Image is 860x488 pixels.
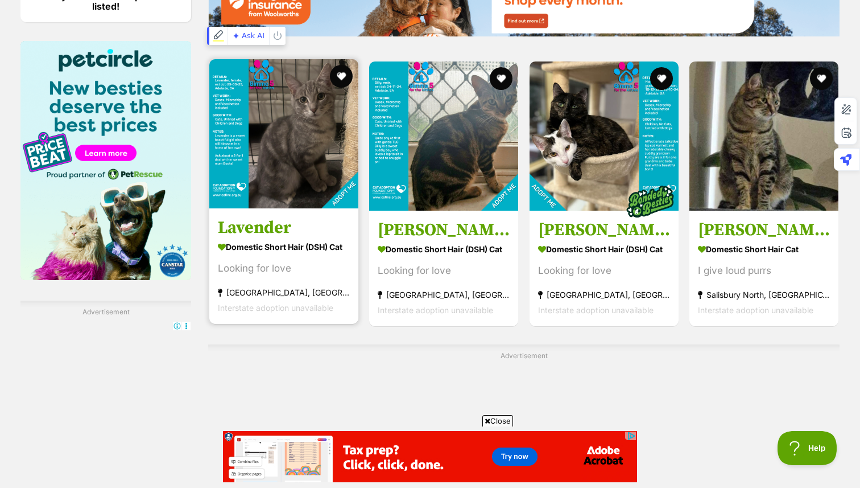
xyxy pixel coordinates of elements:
[689,211,838,326] a: [PERSON_NAME] Domestic Short Hair Cat I give loud purrs Salisbury North, [GEOGRAPHIC_DATA] Inters...
[218,239,350,255] strong: Domestic Short Hair (DSH) Cat
[378,287,510,302] strong: [GEOGRAPHIC_DATA], [GEOGRAPHIC_DATA]
[698,305,813,315] span: Interstate adoption unavailable
[330,65,353,88] button: favourite
[698,263,830,278] div: I give loud purrs
[369,211,518,326] a: [PERSON_NAME] Just $100 Limited Time! Domestic Short Hair (DSH) Cat Looking for love [GEOGRAPHIC_...
[490,67,513,90] button: favourite
[482,415,513,427] span: Close
[650,67,673,90] button: favourite
[698,287,830,302] strong: Salisbury North, [GEOGRAPHIC_DATA]
[378,305,493,315] span: Interstate adoption unavailable
[698,219,830,241] h3: [PERSON_NAME]
[223,431,637,482] iframe: Advertisement
[378,241,510,257] strong: Domestic Short Hair (DSH) Cat
[218,217,350,239] h3: Lavender
[689,61,838,211] img: Rosemary - Domestic Short Hair Cat
[218,261,350,276] div: Looking for love
[218,285,350,300] strong: [GEOGRAPHIC_DATA], [GEOGRAPHIC_DATA]
[698,241,830,257] strong: Domestic Short Hair Cat
[530,61,679,211] img: Harriett & Fuzzy 2 for 1 Mum & Bubs Deal! - Domestic Short Hair (DSH) Cat
[209,208,358,324] a: Lavender Domestic Short Hair (DSH) Cat Looking for love [GEOGRAPHIC_DATA], [GEOGRAPHIC_DATA] Inte...
[810,67,833,90] button: favourite
[378,263,510,278] div: Looking for love
[209,59,358,208] img: Lavender - Domestic Short Hair (DSH) Cat
[369,61,518,211] img: Billy Just $100 Limited Time! - Domestic Short Hair (DSH) Cat
[538,263,670,278] div: Looking for love
[20,41,191,280] img: Pet Circle promo banner
[378,219,510,241] h3: [PERSON_NAME] Just $100 Limited Time!
[218,303,333,313] span: Interstate adoption unavailable
[530,211,679,326] a: [PERSON_NAME] & Fuzzy 2 for 1 Mum & Bubs Deal! Domestic Short Hair (DSH) Cat Looking for love [GE...
[538,287,670,302] strong: [GEOGRAPHIC_DATA], [GEOGRAPHIC_DATA]
[538,219,670,241] h3: [PERSON_NAME] & Fuzzy 2 for 1 Mum & Bubs Deal!
[538,241,670,257] strong: Domestic Short Hair (DSH) Cat
[778,431,837,465] iframe: Help Scout Beacon - Open
[538,305,654,315] span: Interstate adoption unavailable
[622,173,679,230] img: bonded besties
